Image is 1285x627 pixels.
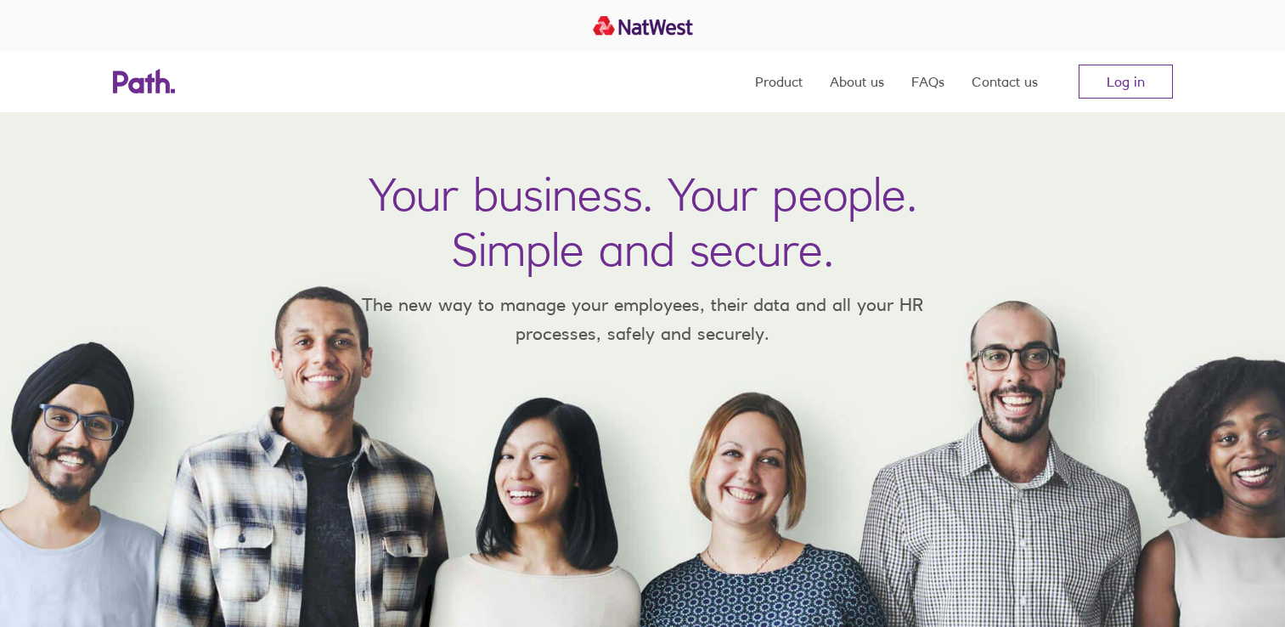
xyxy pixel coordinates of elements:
a: Contact us [972,51,1038,112]
p: The new way to manage your employees, their data and all your HR processes, safely and securely. [337,291,949,347]
h1: Your business. Your people. Simple and secure. [369,167,917,277]
a: Product [755,51,803,112]
a: About us [830,51,884,112]
a: Log in [1079,65,1173,99]
a: FAQs [911,51,944,112]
